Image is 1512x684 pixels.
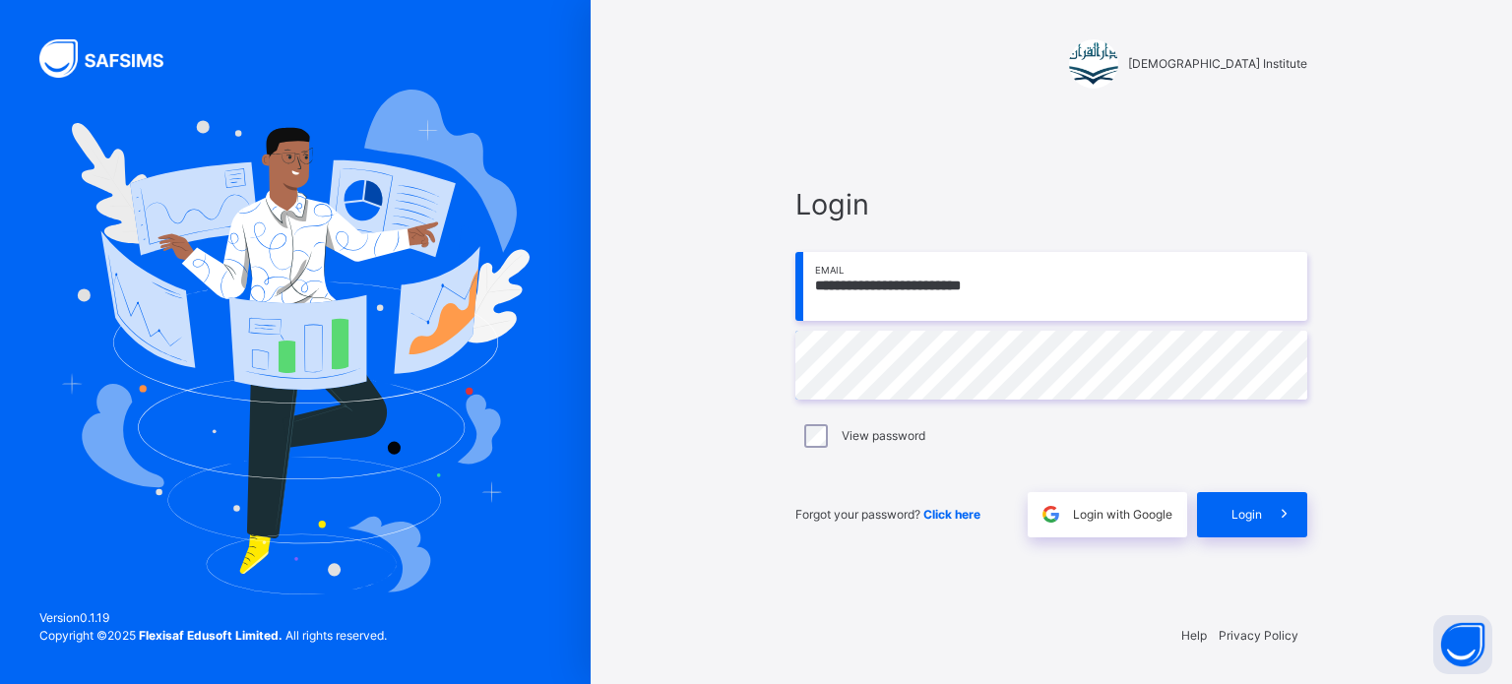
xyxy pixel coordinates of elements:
[923,507,980,522] a: Click here
[795,507,980,522] span: Forgot your password?
[1039,503,1062,526] img: google.396cfc9801f0270233282035f929180a.svg
[1219,628,1298,643] a: Privacy Policy
[795,183,1307,225] span: Login
[842,427,925,445] label: View password
[39,609,387,627] span: Version 0.1.19
[61,90,530,593] img: Hero Image
[1181,628,1207,643] a: Help
[1433,615,1492,674] button: Open asap
[39,628,387,643] span: Copyright © 2025 All rights reserved.
[1073,506,1172,524] span: Login with Google
[1128,55,1307,73] span: [DEMOGRAPHIC_DATA] Institute
[139,628,283,643] strong: Flexisaf Edusoft Limited.
[39,39,187,78] img: SAFSIMS Logo
[1231,506,1262,524] span: Login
